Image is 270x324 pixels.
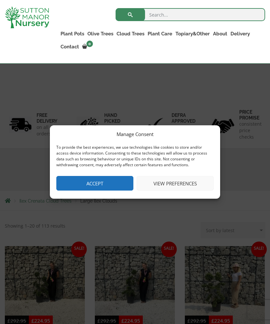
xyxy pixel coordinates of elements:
a: Plant Pots [59,29,86,38]
a: Topiary&Other [174,29,211,38]
a: Plant Care [146,29,174,38]
input: Search... [116,8,265,21]
a: Contact [59,42,81,51]
div: To provide the best experiences, we use technologies like cookies to store and/or access device i... [56,144,213,168]
a: Cloud Trees [115,29,146,38]
a: Olive Trees [86,29,115,38]
button: Accept [56,176,133,191]
button: View preferences [137,176,214,191]
a: Delivery [229,29,252,38]
span: 0 [86,41,93,47]
img: logo [5,6,49,28]
div: Manage Consent [117,130,153,138]
a: About [211,29,229,38]
a: 0 [81,42,95,51]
